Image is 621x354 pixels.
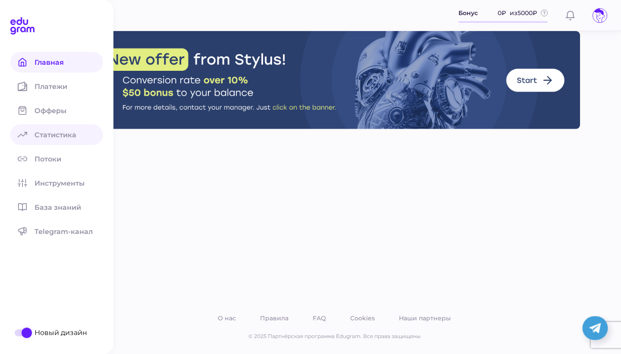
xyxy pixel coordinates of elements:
a: Главная [10,52,103,73]
span: Потоки [34,155,72,163]
a: Статистика [10,124,103,145]
a: Потоки [10,149,103,169]
a: Офферы [10,100,103,121]
a: Telegram-канал [10,221,103,242]
a: Наши партнеры [397,313,452,324]
span: Статистика [34,131,87,139]
a: Cookies [348,313,376,324]
a: Платежи [10,76,103,97]
span: 0 ₽ из 5000 ₽ [498,8,537,18]
a: О нас [216,313,238,324]
p: © 2025 Партнёрская программа Edugram. Все права защищены [88,332,580,340]
span: Новый дизайн [34,329,87,337]
span: Главная [34,58,74,66]
span: Офферы [34,107,77,115]
a: Правила [258,313,290,324]
span: Инструменты [34,179,95,187]
span: Платежи [34,82,78,91]
img: Stylus Banner [88,31,580,129]
a: Инструменты [10,173,103,193]
a: База знаний [10,197,103,218]
span: Telegram-канал [34,228,103,236]
a: FAQ [311,313,328,324]
span: База знаний [34,203,91,212]
span: Бонус [458,8,478,18]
